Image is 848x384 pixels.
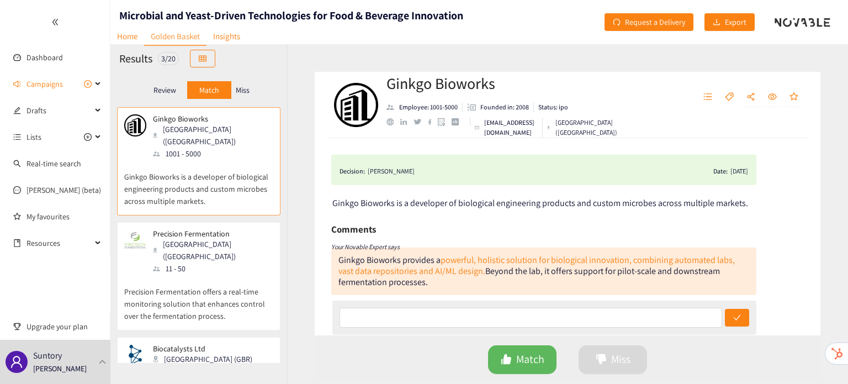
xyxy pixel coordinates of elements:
[438,118,452,126] a: google maps
[26,315,102,338] span: Upgrade your plan
[463,102,534,112] li: Founded in year
[26,185,101,195] a: [PERSON_NAME] (beta)
[124,160,273,207] p: Ginkgo Bioworks is a developer of biological engineering products and custom microbes across mult...
[704,13,755,31] button: downloadExport
[428,119,438,125] a: facebook
[338,254,735,277] a: powerful, holistic solution for biological innovation, combining automated labs, vast data reposi...
[386,118,400,125] a: website
[488,345,556,374] button: likeMatch
[13,80,21,88] span: sound
[124,275,273,322] p: Precision Fermentation offers a real-time monitoring solution that enhances control over the ferm...
[199,55,206,64] span: table
[596,354,607,366] span: dislike
[26,206,102,228] a: My favourites
[768,92,777,102] span: eye
[331,243,400,251] i: Your Novable Expert says
[703,92,712,102] span: unordered-list
[784,88,804,106] button: star
[746,92,755,102] span: share-alt
[386,102,463,112] li: Employees
[13,107,21,114] span: edit
[33,349,62,362] p: Suntory
[611,351,630,368] span: Miss
[13,323,21,330] span: trophy
[84,133,92,141] span: plus-circle
[534,102,568,112] li: Status
[153,353,259,365] div: [GEOGRAPHIC_DATA] (GBR)
[119,8,463,23] h1: Microbial and Yeast-Driven Technologies for Food & Beverage Innovation
[698,88,718,106] button: unordered-list
[153,148,272,160] div: 1001 - 5000
[26,126,41,148] span: Lists
[762,88,782,106] button: eye
[730,166,748,177] div: [DATE]
[338,254,735,288] div: Ginkgo Bioworks provides a Beyond the lab, it offers support for pilot-scale and downstream ferme...
[124,344,146,366] img: Snapshot of the company's website
[124,229,146,251] img: Snapshot of the company's website
[26,159,81,169] a: Real-time search
[26,73,63,95] span: Campaigns
[26,99,92,122] span: Drafts
[206,28,247,45] a: Insights
[625,16,685,28] span: Request a Delivery
[725,309,749,327] button: check
[153,229,266,238] p: Precision Fermentation
[516,351,544,368] span: Match
[13,133,21,141] span: unordered-list
[547,118,620,138] div: [GEOGRAPHIC_DATA] ([GEOGRAPHIC_DATA])
[110,28,144,45] a: Home
[153,262,272,275] div: 11 - 50
[153,123,272,148] div: [GEOGRAPHIC_DATA] ([GEOGRAPHIC_DATA])
[579,345,647,374] button: dislikeMiss
[793,331,848,384] iframe: Chat Widget
[153,238,272,262] div: [GEOGRAPHIC_DATA] ([GEOGRAPHIC_DATA])
[10,355,23,369] span: user
[368,166,415,177] div: [PERSON_NAME]
[13,239,21,247] span: book
[733,314,741,323] span: check
[480,102,529,112] p: Founded in: 2008
[484,118,538,138] p: [EMAIL_ADDRESS][DOMAIN_NAME]
[51,18,59,26] span: double-left
[538,102,568,112] p: Status: ipo
[334,83,378,127] img: Company Logo
[26,52,63,62] a: Dashboard
[713,166,728,177] span: Date:
[713,18,720,27] span: download
[741,88,761,106] button: share-alt
[236,86,250,94] p: Miss
[400,119,414,125] a: linkedin
[605,13,693,31] button: redoRequest a Delivery
[153,86,176,94] p: Review
[153,344,252,353] p: Biocatalysts Ltd
[153,114,266,123] p: Ginkgo Bioworks
[725,16,746,28] span: Export
[331,221,376,238] h6: Comments
[613,18,621,27] span: redo
[789,92,798,102] span: star
[84,80,92,88] span: plus-circle
[144,28,206,46] a: Golden Basket
[340,166,365,177] span: Decision:
[725,92,734,102] span: tag
[158,52,179,65] div: 3 / 20
[386,72,609,94] h2: Ginkgo Bioworks
[124,114,146,136] img: Snapshot of the company's website
[501,354,512,366] span: like
[26,232,92,254] span: Resources
[199,86,219,94] p: Match
[719,88,739,106] button: tag
[119,51,152,66] h2: Results
[452,118,465,125] a: crunchbase
[399,102,458,112] p: Employee: 1001-5000
[33,362,87,375] p: [PERSON_NAME]
[332,197,748,209] span: Ginkgo Bioworks is a developer of biological engineering products and custom microbes across mult...
[190,50,215,67] button: table
[414,119,427,124] a: twitter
